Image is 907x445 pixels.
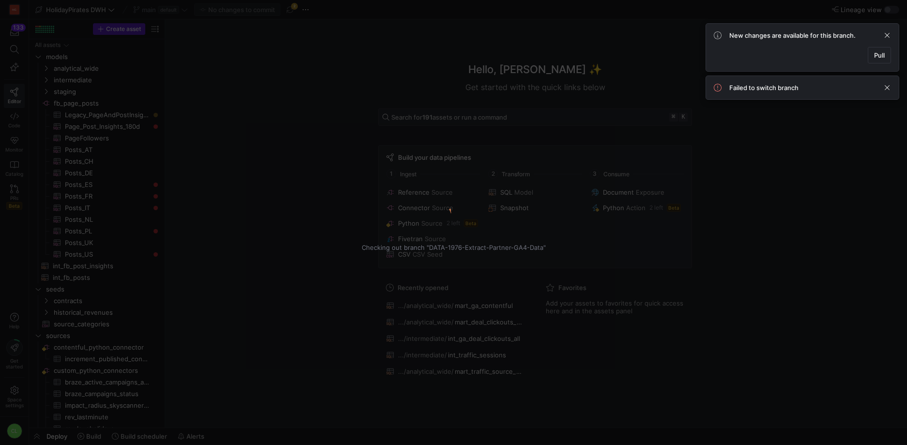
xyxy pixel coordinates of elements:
[729,31,856,39] span: New changes are available for this branch.
[437,206,471,240] img: logo.gif
[868,47,891,63] button: Pull
[874,51,885,59] span: Pull
[360,244,548,251] span: Checking out branch "DATA-1976-Extract-Partner-GA4-Data"
[729,84,799,92] span: Failed to switch branch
